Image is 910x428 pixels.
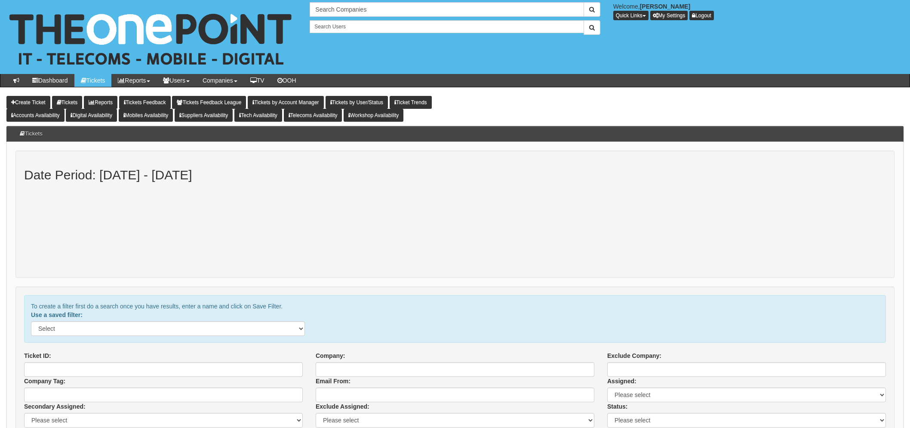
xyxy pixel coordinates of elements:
[607,351,661,360] label: Exclude Company:
[613,11,649,20] button: Quick Links
[689,11,714,20] a: Logout
[31,311,83,319] label: Use a saved filter:
[326,96,388,109] a: Tickets by User/Status
[172,96,246,109] a: Tickets Feedback League
[244,74,271,87] a: TV
[316,351,345,360] label: Company:
[607,2,910,20] div: Welcome,
[310,20,584,33] input: Search Users
[234,109,282,122] a: Tech Availability
[650,11,688,20] a: My Settings
[111,74,157,87] a: Reports
[271,74,303,87] a: OOH
[344,109,403,122] a: Workshop Availability
[66,109,117,122] a: Digital Availability
[175,109,233,122] a: Suppliers Availability
[84,96,117,109] a: Reports
[6,96,50,109] a: Create Ticket
[119,96,171,109] a: Tickets Feedback
[24,377,65,385] label: Company Tag:
[26,74,74,87] a: Dashboard
[52,96,83,109] a: Tickets
[607,402,627,411] label: Status:
[640,3,690,10] b: [PERSON_NAME]
[316,402,369,411] label: Exclude Assigned:
[24,402,86,411] label: Secondary Assigned:
[24,168,886,182] h2: Date Period: [DATE] - [DATE]
[316,377,350,385] label: Email From:
[74,74,112,87] a: Tickets
[119,109,173,122] a: Mobiles Availability
[31,302,879,311] p: To create a filter first do a search once you have results, enter a name and click on Save Filter.
[196,74,244,87] a: Companies
[607,377,636,385] label: Assigned:
[157,74,196,87] a: Users
[15,126,47,141] h3: Tickets
[24,351,51,360] label: Ticket ID:
[390,96,432,109] a: Ticket Trends
[284,109,342,122] a: Telecoms Availability
[310,2,584,17] input: Search Companies
[6,109,65,122] a: Accounts Availability
[248,96,323,109] a: Tickets by Account Manager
